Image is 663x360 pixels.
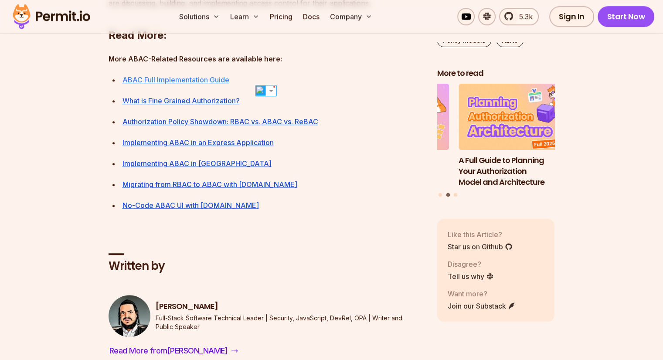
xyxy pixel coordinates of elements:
li: 2 of 3 [459,84,576,188]
p: Full-Stack Software Technical Leader | Security, JavaScript, DevRel, OPA | Writer and Public Speaker [156,314,423,331]
span: 5.3k [514,11,533,22]
p: Disagree? [448,259,494,269]
img: Permit logo [9,2,94,31]
img: A Full Guide to Planning Your Authorization Model and Architecture [459,84,576,150]
a: Tell us why [448,271,494,282]
h3: A Full Guide to Planning Your Authorization Model and Architecture [459,155,576,187]
a: Docs [299,8,323,25]
a: Implementing ABAC in [GEOGRAPHIC_DATA] [122,159,272,168]
a: Join our Substack [448,301,516,311]
button: Company [326,8,376,25]
a: No-Code ABAC UI with [DOMAIN_NAME] [122,201,259,210]
strong: More ABAC-Related Resources are available here: [109,54,282,63]
a: Read More from[PERSON_NAME] [109,344,239,358]
a: Pricing [266,8,296,25]
strong: Read More: [109,29,167,41]
li: 1 of 3 [332,84,449,188]
h2: Written by [109,258,423,274]
h3: [PERSON_NAME] [156,301,423,312]
button: Go to slide 2 [446,193,450,197]
a: A Full Guide to Planning Your Authorization Model and ArchitectureA Full Guide to Planning Your A... [459,84,576,188]
a: What is Fine Grained Authorization? [122,96,240,105]
button: Solutions [176,8,223,25]
h2: More to read [437,68,555,79]
button: Go to slide 3 [454,193,457,197]
p: Want more? [448,289,516,299]
p: Like this Article? [448,229,513,240]
a: Start Now [598,6,655,27]
button: Learn [227,8,263,25]
a: Migrating from RBAC to ABAC with [DOMAIN_NAME] [122,180,297,189]
div: ⁠ [122,74,423,86]
a: Star us on Github [448,241,513,252]
a: Implementing ABAC in an Express Application [122,138,274,147]
img: Gabriel L. Manor [109,295,150,337]
button: Go to slide 1 [439,193,442,197]
span: Read More from [PERSON_NAME] [109,345,228,357]
a: Authorization Policy Showdown: RBAC vs. ABAC vs. ReBAC [122,117,318,126]
a: 5.3k [499,8,539,25]
div: Posts [437,84,555,198]
a: Sign In [549,6,594,27]
h3: Policy-Based Access Control (PBAC) Isn’t as Great as You Think [332,155,449,187]
a: ABAC Full Implementation Guide [122,75,229,84]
